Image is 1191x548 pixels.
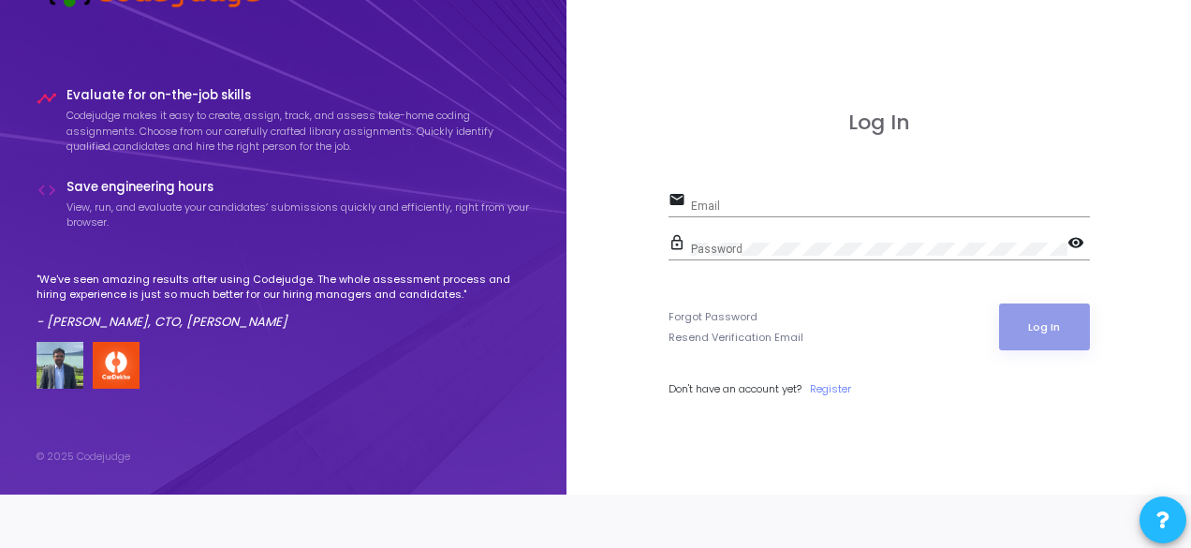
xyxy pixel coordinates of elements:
h4: Evaluate for on-the-job skills [66,88,531,103]
span: Don't have an account yet? [669,381,801,396]
a: Register [810,381,851,397]
mat-icon: lock_outline [669,233,691,256]
a: Forgot Password [669,309,757,325]
i: timeline [37,88,57,109]
em: - [PERSON_NAME], CTO, [PERSON_NAME] [37,313,287,331]
p: Codejudge makes it easy to create, assign, track, and assess take-home coding assignments. Choose... [66,108,531,155]
h3: Log In [669,111,1090,135]
button: Log In [999,304,1090,350]
a: Resend Verification Email [669,330,803,346]
img: company-logo [93,342,140,389]
i: code [37,180,57,200]
mat-icon: visibility [1067,233,1090,256]
div: © 2025 Codejudge [37,449,130,465]
input: Email [691,200,1090,213]
p: View, run, and evaluate your candidates’ submissions quickly and efficiently, right from your bro... [66,200,531,230]
img: user image [37,342,83,389]
h4: Save engineering hours [66,180,531,195]
p: "We've seen amazing results after using Codejudge. The whole assessment process and hiring experi... [37,272,531,303]
mat-icon: email [669,190,691,213]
